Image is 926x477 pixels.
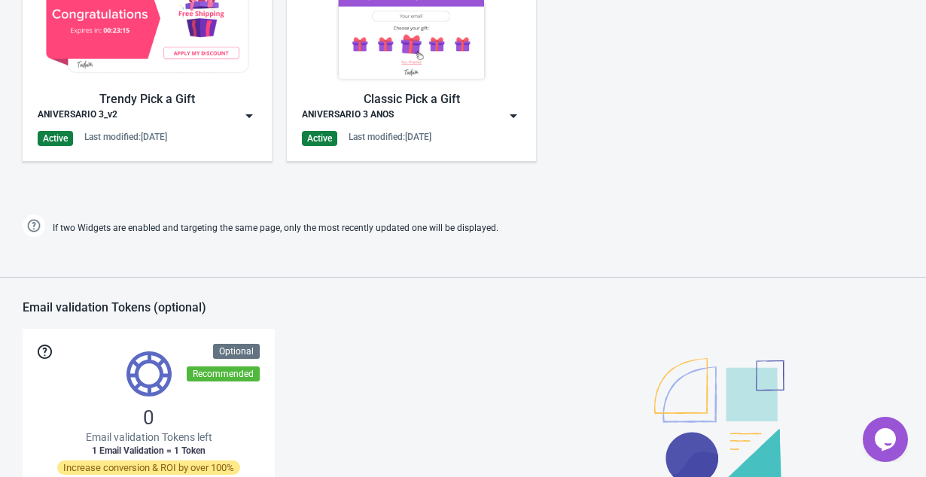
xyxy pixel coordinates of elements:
img: help.png [23,214,45,237]
div: Active [38,131,73,146]
div: Last modified: [DATE] [349,131,431,143]
div: Recommended [187,366,260,381]
div: Optional [213,344,260,359]
span: Email validation Tokens left [86,430,212,445]
div: Last modified: [DATE] [84,131,167,143]
img: dropdown.png [242,108,257,123]
img: tokens.svg [126,351,172,396]
span: Increase conversion & ROI by over 100% [57,460,240,475]
div: Active [302,131,337,146]
div: Classic Pick a Gift [302,90,521,108]
div: Trendy Pick a Gift [38,90,257,108]
iframe: chat widget [863,417,911,462]
span: If two Widgets are enabled and targeting the same page, only the most recently updated one will b... [53,216,498,241]
img: dropdown.png [506,108,521,123]
span: 1 Email Validation = 1 Token [92,445,206,457]
span: 0 [143,406,154,430]
div: ANIVERSARIO 3_v2 [38,108,117,123]
div: ANIVERSARIO 3 ANOS [302,108,394,123]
